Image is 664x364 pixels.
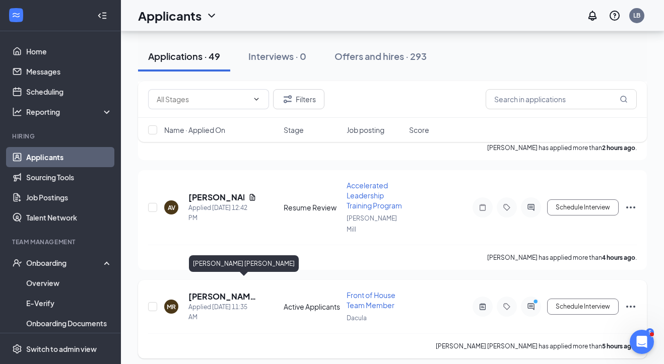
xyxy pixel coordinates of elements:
a: Talent Network [26,207,112,228]
button: Schedule Interview [547,299,619,315]
div: Active Applicants [284,302,341,312]
svg: ActiveChat [525,203,537,211]
div: Applied [DATE] 11:35 AM [188,302,256,322]
svg: QuestionInfo [609,10,621,22]
div: Interviews · 0 [248,50,306,62]
svg: ChevronDown [252,95,260,103]
svg: PrimaryDot [531,299,543,307]
svg: UserCheck [12,258,22,268]
svg: MagnifyingGlass [620,95,628,103]
h1: Applicants [138,7,202,24]
a: Home [26,41,112,61]
div: Switch to admin view [26,344,97,354]
input: Search in applications [486,89,637,109]
b: 5 hours ago [602,342,635,350]
span: Front of House Team Member [347,290,395,310]
div: Resume Review [284,202,341,212]
div: AV [168,203,175,212]
div: Onboarding [26,258,104,268]
svg: Tag [501,303,513,311]
svg: Settings [12,344,22,354]
a: Messages [26,61,112,82]
svg: ActiveChat [525,303,537,311]
span: Accelerated Leadership Training Program [347,181,402,210]
svg: Analysis [12,107,22,117]
a: E-Verify [26,293,112,313]
svg: WorkstreamLogo [11,10,21,20]
h5: [PERSON_NAME] [188,192,244,203]
b: 4 hours ago [602,254,635,261]
a: Onboarding Documents [26,313,112,333]
div: Applied [DATE] 12:42 PM [188,203,256,223]
svg: Tag [501,203,513,211]
button: Filter Filters [273,89,324,109]
svg: Filter [282,93,294,105]
svg: Ellipses [625,201,637,213]
span: Dacula [347,314,367,322]
span: Stage [284,125,304,135]
span: Job posting [347,125,384,135]
p: [PERSON_NAME] has applied more than . [487,253,637,262]
div: 5 [646,328,654,337]
span: [PERSON_NAME] Mill [347,214,397,233]
svg: Document [248,193,256,201]
a: Applicants [26,147,112,167]
div: MR [167,303,176,311]
div: Team Management [12,238,110,246]
div: Offers and hires · 293 [335,50,427,62]
a: Sourcing Tools [26,167,112,187]
div: [PERSON_NAME] [PERSON_NAME] [189,255,299,272]
iframe: Intercom live chat [630,330,654,354]
a: Scheduling [26,82,112,102]
h5: [PERSON_NAME] [PERSON_NAME] [188,291,256,302]
button: Schedule Interview [547,199,619,215]
div: LB [633,11,640,20]
a: Job Postings [26,187,112,207]
svg: Collapse [97,11,107,21]
span: Name · Applied On [164,125,225,135]
input: All Stages [157,94,248,105]
svg: Ellipses [625,301,637,313]
a: Overview [26,273,112,293]
div: Hiring [12,132,110,140]
svg: Note [477,203,489,211]
span: Score [409,125,429,135]
svg: ActiveNote [477,303,489,311]
div: Reporting [26,107,113,117]
div: Applications · 49 [148,50,220,62]
p: [PERSON_NAME] [PERSON_NAME] has applied more than . [436,342,637,350]
svg: Notifications [586,10,599,22]
svg: ChevronDown [206,10,218,22]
